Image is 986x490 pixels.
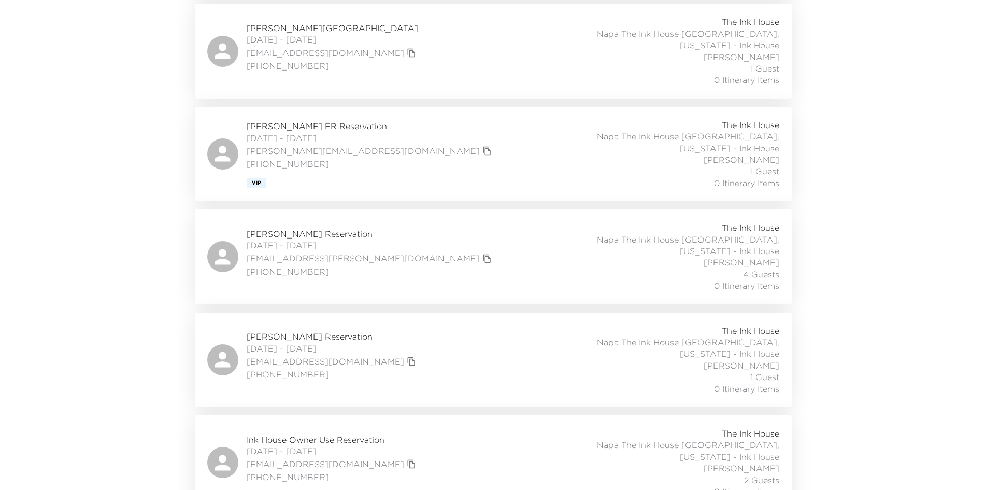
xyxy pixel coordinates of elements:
[247,158,494,170] span: [PHONE_NUMBER]
[704,463,779,474] span: [PERSON_NAME]
[252,180,261,186] span: Vip
[247,434,419,445] span: Ink House Owner Use Reservation
[750,63,779,74] span: 1 Guest
[722,16,779,27] span: The Ink House
[714,280,779,291] span: 0 Itinerary Items
[404,46,419,60] button: copy primary member email
[247,228,494,240] span: [PERSON_NAME] Reservation
[722,325,779,337] span: The Ink House
[404,354,419,369] button: copy primary member email
[743,269,779,280] span: 4 Guests
[704,257,779,268] span: [PERSON_NAME]
[550,439,779,463] span: Napa The Ink House [GEOGRAPHIC_DATA], [US_STATE] - Ink House
[744,474,779,486] span: 2 Guests
[247,47,404,59] a: [EMAIL_ADDRESS][DOMAIN_NAME]
[550,28,779,51] span: Napa The Ink House [GEOGRAPHIC_DATA], [US_STATE] - Ink House
[480,144,494,158] button: copy primary member email
[480,251,494,266] button: copy primary member email
[722,119,779,131] span: The Ink House
[704,360,779,371] span: [PERSON_NAME]
[247,471,419,483] span: [PHONE_NUMBER]
[195,107,792,201] a: [PERSON_NAME] ER Reservation[DATE] - [DATE][PERSON_NAME][EMAIL_ADDRESS][DOMAIN_NAME]copy primary ...
[247,132,494,144] span: [DATE] - [DATE]
[247,34,419,45] span: [DATE] - [DATE]
[550,337,779,360] span: Napa The Ink House [GEOGRAPHIC_DATA], [US_STATE] - Ink House
[722,222,779,233] span: The Ink House
[195,209,792,304] a: [PERSON_NAME] Reservation[DATE] - [DATE][EMAIL_ADDRESS][PERSON_NAME][DOMAIN_NAME]copy primary mem...
[550,234,779,257] span: Napa The Ink House [GEOGRAPHIC_DATA], [US_STATE] - Ink House
[714,383,779,395] span: 0 Itinerary Items
[750,165,779,177] span: 1 Guest
[550,131,779,154] span: Napa The Ink House [GEOGRAPHIC_DATA], [US_STATE] - Ink House
[247,22,419,34] span: [PERSON_NAME][GEOGRAPHIC_DATA]
[247,266,494,277] span: [PHONE_NUMBER]
[704,154,779,165] span: [PERSON_NAME]
[247,343,419,354] span: [DATE] - [DATE]
[247,60,419,72] span: [PHONE_NUMBER]
[247,445,419,457] span: [DATE] - [DATE]
[247,458,404,470] a: [EMAIL_ADDRESS][DOMAIN_NAME]
[714,74,779,86] span: 0 Itinerary Items
[247,145,480,157] a: [PERSON_NAME][EMAIL_ADDRESS][DOMAIN_NAME]
[247,240,494,251] span: [DATE] - [DATE]
[195,313,792,407] a: [PERSON_NAME] Reservation[DATE] - [DATE][EMAIL_ADDRESS][DOMAIN_NAME]copy primary member email[PHO...
[195,4,792,98] a: [PERSON_NAME][GEOGRAPHIC_DATA][DATE] - [DATE][EMAIL_ADDRESS][DOMAIN_NAME]copy primary member emai...
[404,457,419,471] button: copy primary member email
[247,331,419,342] span: [PERSON_NAME] Reservation
[247,120,494,132] span: [PERSON_NAME] ER Reservation
[247,253,480,264] a: [EMAIL_ADDRESS][PERSON_NAME][DOMAIN_NAME]
[704,51,779,63] span: [PERSON_NAME]
[750,371,779,383] span: 1 Guest
[714,177,779,189] span: 0 Itinerary Items
[722,428,779,439] span: The Ink House
[247,369,419,380] span: [PHONE_NUMBER]
[247,356,404,367] a: [EMAIL_ADDRESS][DOMAIN_NAME]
